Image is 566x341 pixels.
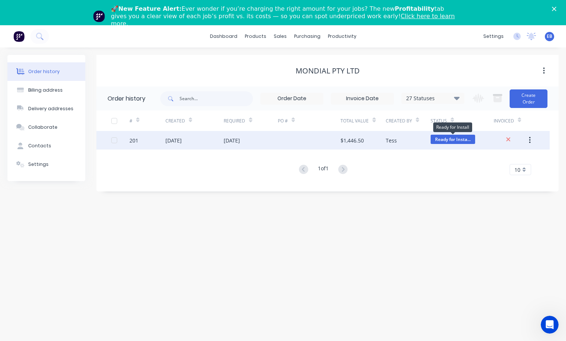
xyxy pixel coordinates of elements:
[331,93,394,104] input: Invoice Date
[494,111,530,131] div: Invoiced
[541,316,559,334] iframe: Intercom live chat
[386,137,397,144] div: Tess
[431,118,447,124] div: Status
[7,99,85,118] button: Delivery addresses
[28,105,73,112] div: Delivery addresses
[224,118,245,124] div: Required
[480,31,507,42] div: settings
[494,118,514,124] div: Invoiced
[28,87,63,94] div: Billing address
[278,111,341,131] div: PO #
[129,137,138,144] div: 201
[165,111,224,131] div: Created
[118,5,182,12] b: New Feature Alert:
[111,5,461,27] div: 🚀 Ever wonder if you’re charging the right amount for your jobs? The new tab gives you a clear vi...
[552,7,559,11] div: Close
[514,166,520,174] span: 10
[290,31,324,42] div: purchasing
[28,142,51,149] div: Contacts
[431,135,475,144] span: Ready for Insta...
[7,62,85,81] button: Order history
[402,94,464,102] div: 27 Statuses
[7,137,85,155] button: Contacts
[324,31,360,42] div: productivity
[340,111,385,131] div: Total Value
[318,164,329,175] div: 1 of 1
[261,93,323,104] input: Order Date
[28,161,49,168] div: Settings
[510,89,547,108] button: Create Order
[165,137,182,144] div: [DATE]
[129,118,132,124] div: #
[28,124,57,131] div: Collaborate
[296,66,360,75] div: Mondial Pty Ltd
[278,118,288,124] div: PO #
[93,10,105,22] img: Profile image for Team
[340,137,364,144] div: $1,446.50
[340,118,369,124] div: Total Value
[13,31,24,42] img: Factory
[270,31,290,42] div: sales
[433,122,472,132] div: Ready for Install
[386,118,412,124] div: Created By
[180,91,253,106] input: Search...
[28,68,60,75] div: Order history
[206,31,241,42] a: dashboard
[547,33,552,40] span: EB
[386,111,431,131] div: Created By
[224,111,278,131] div: Required
[108,94,145,103] div: Order history
[7,118,85,137] button: Collaborate
[165,118,185,124] div: Created
[431,111,494,131] div: Status
[224,137,240,144] div: [DATE]
[7,155,85,174] button: Settings
[241,31,270,42] div: products
[129,111,165,131] div: #
[395,5,434,12] b: Profitability
[111,13,455,27] a: Click here to learn more.
[7,81,85,99] button: Billing address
